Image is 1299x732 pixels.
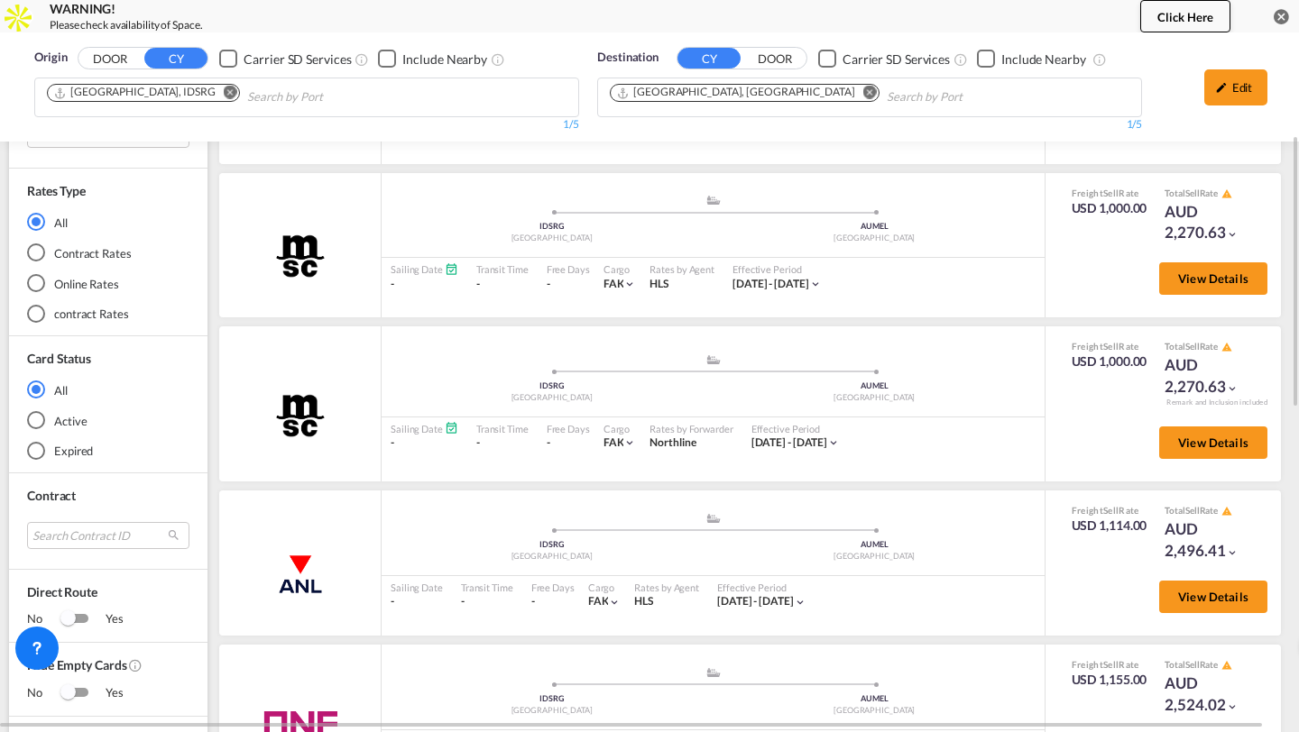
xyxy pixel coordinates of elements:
div: - [476,435,529,451]
md-checkbox: Checkbox No Ink [219,49,351,68]
div: Remark and Inclusion included [1153,398,1281,407]
div: AUMEL [714,380,1036,392]
md-icon: assets/icons/custom/ship-fill.svg [703,668,724,677]
img: MSC [274,233,327,279]
div: [GEOGRAPHIC_DATA] [714,233,1036,244]
div: Rates by Agent [634,581,699,594]
div: Include Nearby [402,50,487,69]
span: [DATE] - [DATE] [751,435,828,449]
md-icon: Schedules Available [445,262,458,276]
md-radio-button: Active [27,411,189,429]
div: Effective Period [717,581,806,594]
div: IDSRG [391,539,714,551]
md-icon: icon-alert [1221,506,1232,517]
div: Cargo [588,581,622,594]
div: AUD 2,270.63 [1165,201,1255,244]
div: Free Days [547,262,590,276]
span: [DATE] - [DATE] [717,594,794,608]
md-icon: icon-alert [1221,660,1232,671]
div: - [547,435,550,451]
span: Direct Route [27,583,189,610]
div: - [476,277,529,292]
span: Sell [1185,188,1200,198]
md-icon: assets/icons/custom/ship-fill.svg [703,196,724,205]
span: Yes [88,610,124,628]
span: HLS [634,594,653,608]
div: Transit Time [476,262,529,276]
div: - [391,277,458,292]
img: MSC [274,393,327,438]
span: FAK [603,277,624,290]
md-radio-button: All [27,380,189,398]
div: Transit Time [461,581,513,594]
div: Free Days [531,581,575,594]
button: DOOR [78,49,142,69]
button: View Details [1159,581,1267,613]
div: [GEOGRAPHIC_DATA] [714,551,1036,563]
md-chips-wrap: Chips container. Use arrow keys to select chips. [607,78,1064,112]
md-icon: assets/icons/custom/ship-fill.svg [703,355,724,364]
md-checkbox: Checkbox No Ink [818,49,950,68]
md-icon: assets/icons/custom/ship-fill.svg [703,514,724,523]
md-icon: icon-chevron-down [623,436,636,449]
span: Contract [27,488,76,503]
md-icon: icon-chevron-down [1226,228,1239,241]
div: Total Rate [1165,187,1255,201]
div: USD 1,114.00 [1072,517,1147,535]
button: DOOR [743,49,806,69]
div: Carrier SD Services [843,50,950,69]
div: AUD 2,496.41 [1165,518,1255,562]
button: CY [144,48,207,69]
div: Sailing Date [391,262,458,276]
md-icon: icon-alert [1221,188,1232,199]
md-icon: icon-chevron-down [794,596,806,608]
div: Effective Period [732,262,822,276]
div: [GEOGRAPHIC_DATA] [391,392,714,404]
div: 15 Sep 2025 - 30 Sep 2025 [717,594,794,609]
md-icon: icon-chevron-down [1226,700,1239,713]
div: Include Nearby [1001,50,1086,69]
div: Cargo [603,262,637,276]
md-chips-wrap: Chips container. Use arrow keys to select chips. [44,78,426,112]
div: Semarang, IDSRG [53,85,216,100]
span: [DATE] - [DATE] [732,277,809,290]
div: [GEOGRAPHIC_DATA] [391,705,714,717]
div: - [461,594,513,609]
md-checkbox: Checkbox No Ink [977,49,1086,68]
div: HLS [649,277,714,292]
div: HLS [634,594,699,609]
md-radio-button: All [27,213,189,231]
div: IDSRG [391,380,714,392]
md-icon: Activate this filter to exclude rate cards without rates. [128,658,143,673]
span: Sell [1103,505,1119,516]
div: Free Days [547,422,590,435]
div: Rates by Forwarder [649,422,732,435]
div: Sailing Date [391,422,458,435]
md-icon: icon-chevron-down [827,436,840,449]
div: AUMEL [714,539,1036,551]
div: AUMEL [714,221,1036,233]
div: 1/5 [34,117,579,133]
div: - [547,277,550,292]
div: USD 1,000.00 [1072,352,1147,371]
md-icon: icon-chevron-down [1226,382,1239,395]
div: Freight Rate [1072,340,1147,352]
div: Freight Rate [1072,658,1147,671]
span: HLS [649,277,668,290]
div: Press delete to remove this chip. [616,85,858,100]
div: - [531,594,535,609]
div: IDSRG [391,693,714,705]
div: 15 Sep 2025 - 30 Sep 2025 [732,277,809,292]
div: Freight Rate [1072,504,1147,517]
div: AUD 2,270.63 [1165,354,1255,398]
span: FAK [603,435,624,449]
md-icon: icon-chevron-down [1226,546,1239,559]
span: Hide Empty Cards [27,656,189,684]
div: 1/5 [597,117,1142,133]
button: CY [677,48,741,69]
div: Rates by Agent [649,262,714,276]
div: Rates Type [27,182,86,200]
div: AUMEL [714,693,1036,705]
button: Remove [852,85,879,103]
md-radio-button: Contract Rates [27,243,189,261]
